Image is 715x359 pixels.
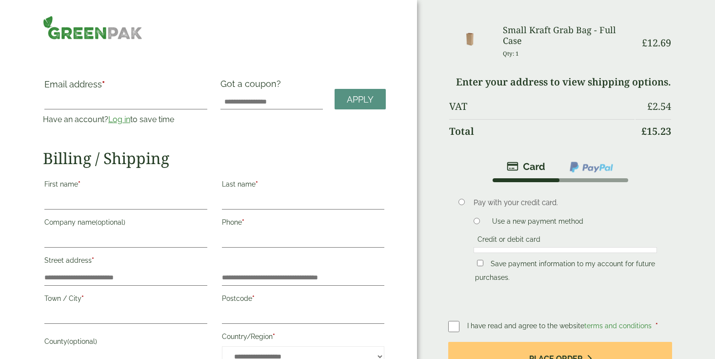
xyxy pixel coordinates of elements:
label: Email address [44,80,207,94]
label: Postcode [222,292,385,308]
abbr: required [78,180,80,188]
h3: Small Kraft Grab Bag - Full Case [503,25,635,46]
p: Pay with your credit card. [474,197,657,208]
abbr: required [102,79,105,89]
span: Apply [347,94,374,105]
bdi: 15.23 [641,125,671,138]
abbr: required [252,295,255,302]
label: First name [44,177,207,194]
th: VAT [449,95,635,118]
bdi: 2.54 [647,100,671,113]
abbr: required [273,333,275,340]
label: Use a new payment method [488,217,587,228]
label: Got a coupon? [220,79,285,94]
img: GreenPak Supplies [43,16,142,40]
h2: Billing / Shipping [43,149,386,168]
abbr: required [655,322,658,330]
label: Last name [222,177,385,194]
label: Credit or debit card [474,235,544,246]
abbr: required [242,218,244,226]
label: Country/Region [222,330,385,346]
img: ppcp-gateway.png [569,161,614,173]
bdi: 12.69 [642,36,671,49]
label: Save payment information to my account for future purchases. [475,260,655,284]
span: £ [641,125,647,138]
a: terms and conditions [584,322,652,330]
span: (optional) [96,218,125,226]
abbr: required [81,295,84,302]
span: £ [647,100,653,113]
abbr: required [92,256,94,264]
label: Phone [222,215,385,232]
small: Qty: 1 [503,50,519,57]
td: Enter your address to view shipping options. [449,70,671,94]
abbr: required [256,180,258,188]
span: I have read and agree to the website [467,322,654,330]
label: Town / City [44,292,207,308]
img: stripe.png [507,161,545,172]
span: (optional) [67,338,97,345]
p: Have an account? to save time [43,114,209,126]
label: County [44,335,207,351]
span: £ [642,36,647,49]
a: Log in [108,115,130,124]
th: Total [449,119,635,143]
label: Street address [44,253,207,270]
a: Apply [335,89,386,110]
label: Company name [44,215,207,232]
